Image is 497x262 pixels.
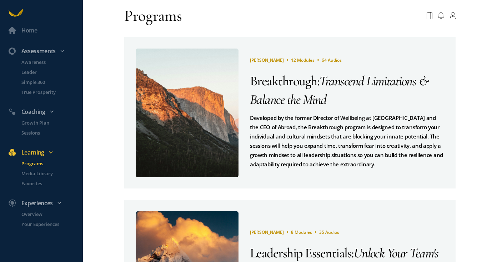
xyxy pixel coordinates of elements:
[322,57,342,63] span: 64 Audios
[21,26,37,35] div: Home
[13,69,83,76] a: Leader
[250,73,317,89] span: Breakthrough
[21,89,81,96] p: True Prosperity
[124,6,182,26] div: Programs
[21,59,81,66] p: Awareness
[4,107,86,116] div: Coaching
[250,113,444,169] div: Developed by the former Director of Wellbeing at [GEOGRAPHIC_DATA] and the CEO of Abroad, the Bre...
[13,59,83,66] a: Awareness
[291,57,315,63] span: 12 Modules
[250,73,428,108] span: Transcend Limitations & Balance the Mind
[319,229,339,235] span: 35 Audios
[250,57,284,63] span: [PERSON_NAME]
[13,79,83,86] a: Simple 360
[21,160,81,167] p: Programs
[21,79,81,86] p: Simple 360
[21,221,81,228] p: Your Experiences
[13,211,83,218] a: Overview
[21,129,81,136] p: Sessions
[13,89,83,96] a: True Prosperity
[21,170,81,177] p: Media Library
[13,129,83,136] a: Sessions
[21,69,81,76] p: Leader
[250,229,284,235] span: [PERSON_NAME]
[13,170,83,177] a: Media Library
[13,180,83,187] a: Favorites
[4,198,86,208] div: Experiences
[21,180,81,187] p: Favorites
[13,119,83,126] a: Growth Plan
[4,46,86,56] div: Assessments
[4,148,86,157] div: Learning
[21,119,81,126] p: Growth Plan
[250,72,444,109] div: :
[250,245,351,261] span: Leadership Essentials
[21,211,81,218] p: Overview
[13,160,83,167] a: Programs
[13,221,83,228] a: Your Experiences
[291,229,312,235] span: 8 Modules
